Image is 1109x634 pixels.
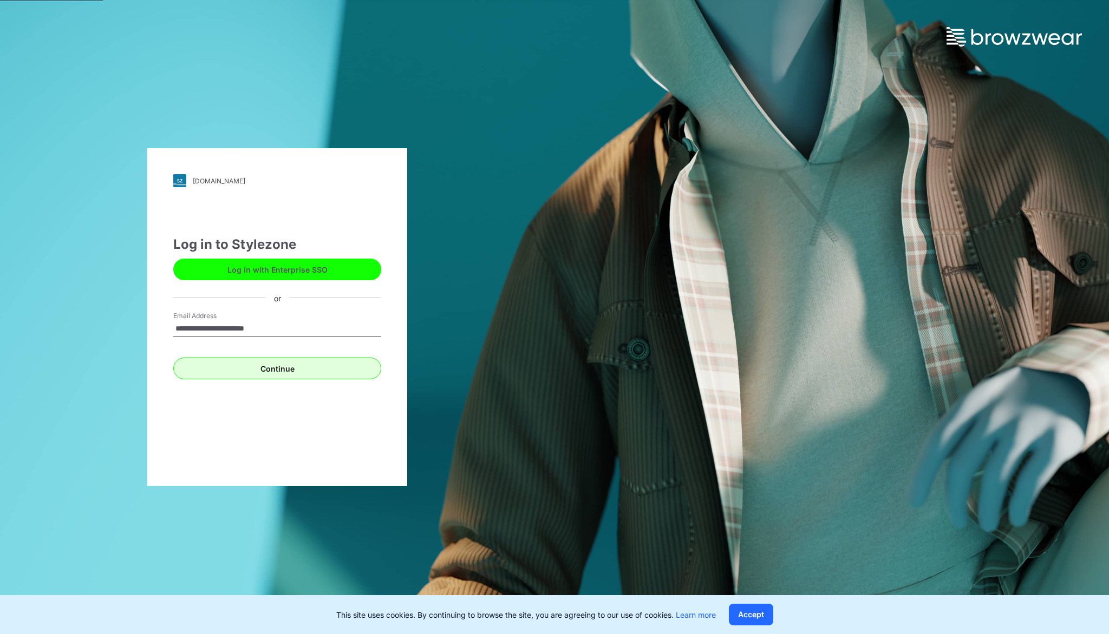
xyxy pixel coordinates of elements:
div: or [265,292,290,303]
div: [DOMAIN_NAME] [193,177,245,185]
a: Learn more [676,610,716,619]
label: Email Address [173,311,249,321]
button: Accept [729,604,773,625]
img: browzwear-logo.73288ffb.svg [947,27,1082,47]
img: svg+xml;base64,PHN2ZyB3aWR0aD0iMjgiIGhlaWdodD0iMjgiIHZpZXdCb3g9IjAgMCAyOCAyOCIgZmlsbD0ibm9uZSIgeG... [173,174,186,187]
button: Log in with Enterprise SSO [173,259,381,280]
p: This site uses cookies. By continuing to browse the site, you are agreeing to our use of cookies. [336,609,716,620]
a: [DOMAIN_NAME] [173,174,381,187]
button: Continue [173,358,381,379]
div: Log in to Stylezone [173,235,381,254]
